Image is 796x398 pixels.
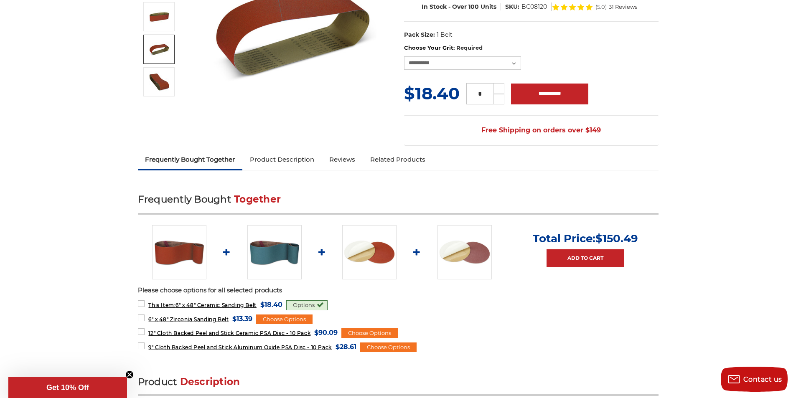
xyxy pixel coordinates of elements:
span: 100 [468,3,479,10]
strong: This Item: [148,302,175,308]
span: Frequently Bought [138,193,231,205]
span: 12" Cloth Backed Peel and Stick Ceramic PSA Disc - 10 Pack [148,330,310,336]
span: In Stock [422,3,447,10]
img: 6" x 48" Ceramic Sanding Belt [152,225,206,279]
div: Choose Options [360,342,417,352]
span: Description [180,376,240,388]
span: Together [234,193,281,205]
a: Add to Cart [547,249,624,267]
span: (5.0) [595,4,607,10]
a: Reviews [322,150,363,169]
span: 6" x 48" Ceramic Sanding Belt [148,302,256,308]
div: Choose Options [341,328,398,338]
span: $13.39 [232,313,252,324]
span: $18.40 [404,83,460,104]
span: $150.49 [595,232,638,245]
dt: Pack Size: [404,30,435,39]
span: Get 10% Off [46,383,89,392]
span: 9" Cloth Backed Peel and Stick Aluminum Oxide PSA Disc - 10 Pack [148,344,331,350]
small: Required [456,44,483,51]
dt: SKU: [505,3,519,11]
img: 6" x 48" Sanding Belt - Cer [149,71,170,92]
a: Product Description [242,150,322,169]
p: Please choose options for all selected products [138,286,659,295]
label: Choose Your Grit: [404,44,659,52]
button: Contact us [721,367,788,392]
span: Free Shipping on orders over $149 [461,122,601,139]
span: Product [138,376,177,388]
span: $28.61 [336,341,356,352]
a: Frequently Bought Together [138,150,243,169]
div: Options [286,300,328,310]
span: Units [481,3,496,10]
a: Related Products [363,150,433,169]
span: - Over [448,3,467,10]
button: Close teaser [125,370,134,379]
span: 31 Reviews [609,4,637,10]
dd: 1 Belt [437,30,453,39]
img: 6" x 48" Cer Sanding Belt [149,6,170,27]
img: 6" x 48" Sanding Belt - Ceramic [149,39,170,60]
span: 6" x 48" Zirconia Sanding Belt [148,316,229,322]
dd: BC08120 [521,3,547,11]
div: Choose Options [256,314,313,324]
p: Total Price: [533,232,638,245]
span: $18.40 [260,299,282,310]
div: Get 10% OffClose teaser [8,377,127,398]
span: $90.09 [314,327,338,338]
span: Contact us [743,375,782,383]
button: Next [150,98,170,116]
